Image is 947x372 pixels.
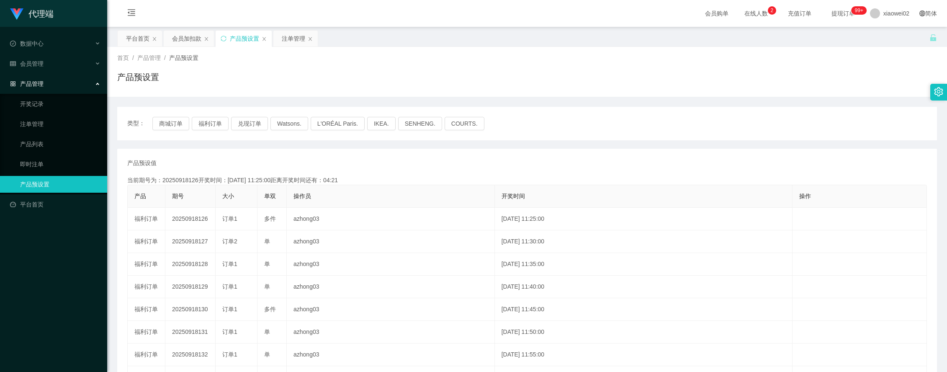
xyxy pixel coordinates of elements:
span: 数据中心 [10,40,44,47]
td: 20250918131 [165,321,216,344]
h1: 产品预设置 [117,71,159,83]
td: azhong03 [287,208,495,230]
i: 图标: close [204,36,209,41]
i: 图标: unlock [929,34,937,41]
i: 图标: setting [934,87,943,96]
span: 产品管理 [10,80,44,87]
button: SENHENG. [398,117,442,130]
td: 20250918130 [165,298,216,321]
td: 20250918128 [165,253,216,276]
i: 图标: close [262,36,267,41]
button: 商城订单 [152,117,189,130]
div: 平台首页 [126,31,149,46]
p: 2 [770,6,773,15]
td: [DATE] 11:40:00 [495,276,793,298]
span: 多件 [264,215,276,222]
td: azhong03 [287,321,495,344]
span: 订单1 [222,328,237,335]
span: 产品预设值 [127,159,157,168]
span: 类型： [127,117,152,130]
span: 多件 [264,306,276,313]
sup: 2 [768,6,776,15]
span: 订单2 [222,238,237,245]
sup: 1217 [852,6,867,15]
span: 订单1 [222,215,237,222]
td: 福利订单 [128,298,165,321]
a: 即时注单 [20,156,100,173]
i: 图标: close [152,36,157,41]
span: 单 [264,328,270,335]
span: 会员管理 [10,60,44,67]
td: 20250918129 [165,276,216,298]
span: 期号 [172,193,184,199]
span: 操作员 [293,193,311,199]
button: L'ORÉAL Paris. [311,117,365,130]
td: 福利订单 [128,208,165,230]
td: 20250918126 [165,208,216,230]
span: 操作 [799,193,811,199]
i: 图标: global [919,10,925,16]
h1: 代理端 [28,0,54,27]
td: [DATE] 11:45:00 [495,298,793,321]
td: azhong03 [287,253,495,276]
span: 在线人数 [740,10,772,16]
td: [DATE] 11:30:00 [495,230,793,253]
span: 首页 [117,54,129,61]
span: 提现订单 [827,10,859,16]
span: 单 [264,261,270,267]
span: 产品管理 [137,54,161,61]
span: 充值订单 [784,10,816,16]
i: 图标: menu-fold [117,0,146,27]
a: 产品预设置 [20,176,100,193]
td: 福利订单 [128,321,165,344]
span: / [164,54,166,61]
i: 图标: appstore-o [10,81,16,87]
td: azhong03 [287,276,495,298]
button: 兑现订单 [231,117,268,130]
span: 单 [264,283,270,290]
i: 图标: table [10,61,16,67]
span: 订单1 [222,306,237,313]
img: logo.9652507e.png [10,8,23,20]
span: 订单1 [222,351,237,358]
td: [DATE] 11:55:00 [495,344,793,366]
a: 代理端 [10,10,54,17]
button: IKEA. [367,117,396,130]
span: 单双 [264,193,276,199]
a: 注单管理 [20,116,100,132]
div: 会员加扣款 [172,31,201,46]
div: 产品预设置 [230,31,259,46]
span: 订单1 [222,283,237,290]
td: [DATE] 11:35:00 [495,253,793,276]
span: 开奖时间 [502,193,525,199]
td: 福利订单 [128,276,165,298]
i: 图标: check-circle-o [10,41,16,46]
i: 图标: sync [221,36,226,41]
button: Watsons. [270,117,308,130]
td: 20250918127 [165,230,216,253]
td: [DATE] 11:25:00 [495,208,793,230]
a: 产品列表 [20,136,100,152]
span: 产品预设置 [169,54,198,61]
button: 福利订单 [192,117,229,130]
a: 开奖记录 [20,96,100,112]
td: azhong03 [287,344,495,366]
td: 福利订单 [128,344,165,366]
span: 大小 [222,193,234,199]
i: 图标: close [308,36,313,41]
td: 福利订单 [128,253,165,276]
td: 福利订单 [128,230,165,253]
button: COURTS. [445,117,484,130]
span: 单 [264,238,270,245]
div: 注单管理 [282,31,305,46]
span: / [132,54,134,61]
div: 当前期号为：20250918126开奖时间：[DATE] 11:25:00距离开奖时间还有：04:21 [127,176,927,185]
span: 订单1 [222,261,237,267]
td: azhong03 [287,298,495,321]
td: 20250918132 [165,344,216,366]
td: [DATE] 11:50:00 [495,321,793,344]
span: 单 [264,351,270,358]
span: 产品 [134,193,146,199]
a: 图标: dashboard平台首页 [10,196,100,213]
td: azhong03 [287,230,495,253]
